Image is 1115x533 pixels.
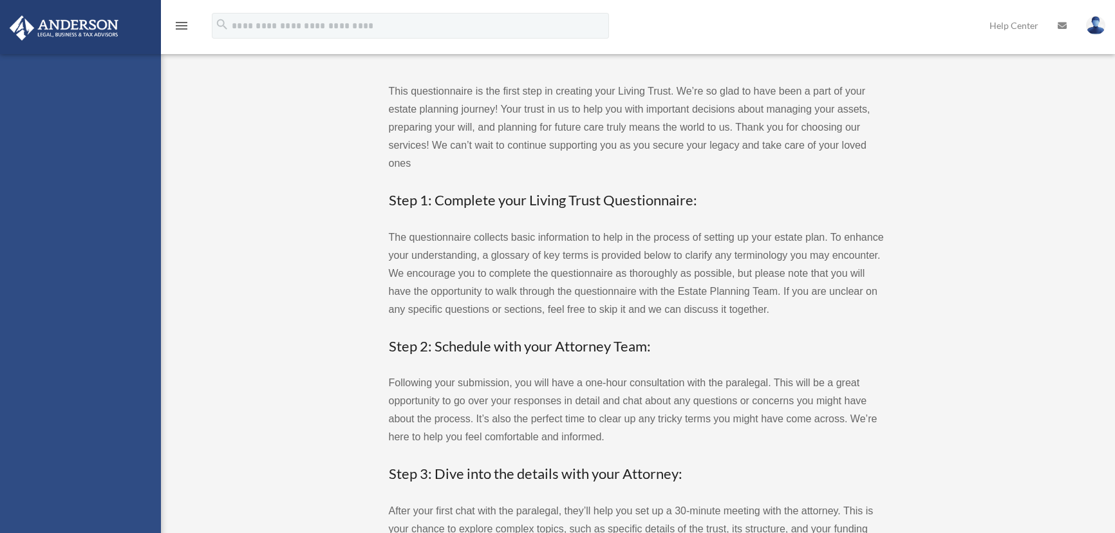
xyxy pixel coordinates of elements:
[389,191,885,210] h3: Step 1: Complete your Living Trust Questionnaire:
[389,229,885,319] p: The questionnaire collects basic information to help in the process of setting up your estate pla...
[174,23,189,33] a: menu
[389,464,885,484] h3: Step 3: Dive into the details with your Attorney:
[6,15,122,41] img: Anderson Advisors Platinum Portal
[389,82,885,173] p: This questionnaire is the first step in creating your Living Trust. We’re so glad to have been a ...
[389,337,885,357] h3: Step 2: Schedule with your Attorney Team:
[389,374,885,446] p: Following your submission, you will have a one-hour consultation with the paralegal. This will be...
[1086,16,1105,35] img: User Pic
[215,17,229,32] i: search
[174,18,189,33] i: menu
